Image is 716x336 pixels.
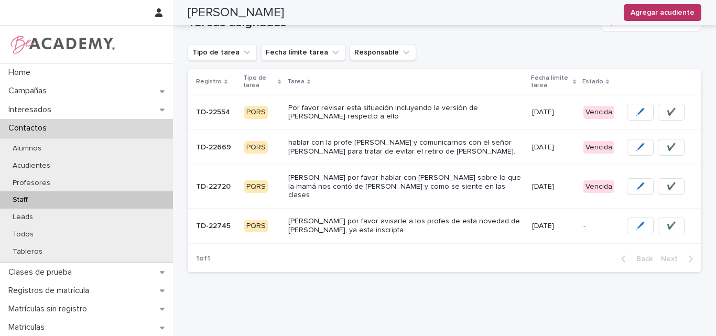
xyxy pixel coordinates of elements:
[630,255,653,263] span: Back
[243,72,275,92] p: Tipo de tarea
[667,107,676,117] span: ✔️
[196,220,233,231] p: TD-22745
[244,220,268,233] div: PQRS
[4,144,50,153] p: Alumnos
[4,86,55,96] p: Campañas
[188,95,701,130] tr: TD-22554TD-22554 PQRSPor favor revisar esta situación incluyendo la versión de [PERSON_NAME] resp...
[532,222,575,231] p: [DATE]
[244,106,268,119] div: PQRS
[658,104,685,121] button: ✔️
[658,218,685,234] button: ✔️
[636,107,645,117] span: 🖊️
[4,68,39,78] p: Home
[196,180,233,191] p: TD-22720
[4,196,36,204] p: Staff
[188,165,701,208] tr: TD-22720TD-22720 PQRS[PERSON_NAME] por favor hablar con [PERSON_NAME] sobre lo que la mamá nos co...
[627,139,654,156] button: 🖊️
[4,267,80,277] p: Clases de prueba
[188,246,219,272] p: 1 of 1
[4,179,59,188] p: Profesores
[4,247,51,256] p: Tableros
[8,34,116,55] img: WPrjXfSUmiLcdUfaYY4Q
[667,142,676,153] span: ✔️
[261,44,345,61] button: Fecha límite tarea
[4,161,59,170] p: Acudientes
[658,139,685,156] button: ✔️
[4,230,42,239] p: Todos
[627,218,654,234] button: 🖊️
[4,213,41,222] p: Leads
[583,180,614,193] div: Vencida
[636,142,645,153] span: 🖊️
[188,5,284,20] h2: [PERSON_NAME]
[244,141,268,154] div: PQRS
[582,76,603,88] p: Estado
[288,174,524,200] p: [PERSON_NAME] por favor hablar con [PERSON_NAME] sobre lo que la mamá nos contó de [PERSON_NAME] ...
[4,105,60,115] p: Interesados
[661,255,684,263] span: Next
[636,181,645,192] span: 🖊️
[531,72,570,92] p: Fecha límite tarea
[244,180,268,193] div: PQRS
[532,108,575,117] p: [DATE]
[583,106,614,119] div: Vencida
[667,221,676,231] span: ✔️
[631,7,695,18] span: Agregar acudiente
[196,141,233,152] p: TD-22669
[288,104,524,122] p: Por favor revisar esta situación incluyendo la versión de [PERSON_NAME] respecto a ello
[4,123,55,133] p: Contactos
[583,141,614,154] div: Vencida
[658,178,685,195] button: ✔️
[188,209,701,244] tr: TD-22745TD-22745 PQRS[PERSON_NAME] por favor avisarle a los profes de esta novedad de [PERSON_NAM...
[196,106,232,117] p: TD-22554
[667,181,676,192] span: ✔️
[4,322,53,332] p: Matriculas
[657,254,701,264] button: Next
[627,178,654,195] button: 🖊️
[624,4,701,21] button: Agregar acudiente
[583,222,614,231] p: -
[196,76,222,88] p: Registro
[288,217,524,235] p: [PERSON_NAME] por favor avisarle a los profes de esta novedad de [PERSON_NAME], ya esta inscripta
[532,143,575,152] p: [DATE]
[636,221,645,231] span: 🖊️
[532,182,575,191] p: [DATE]
[627,104,654,121] button: 🖊️
[4,304,95,314] p: Matrículas sin registro
[188,44,257,61] button: Tipo de tarea
[188,130,701,165] tr: TD-22669TD-22669 PQRShablar con la profe [PERSON_NAME] y comunicarnos con el señor [PERSON_NAME] ...
[613,254,657,264] button: Back
[287,76,305,88] p: Tarea
[4,286,97,296] p: Registros de matrícula
[288,138,524,156] p: hablar con la profe [PERSON_NAME] y comunicarnos con el señor [PERSON_NAME] para tratar de evitar...
[350,44,416,61] button: Responsable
